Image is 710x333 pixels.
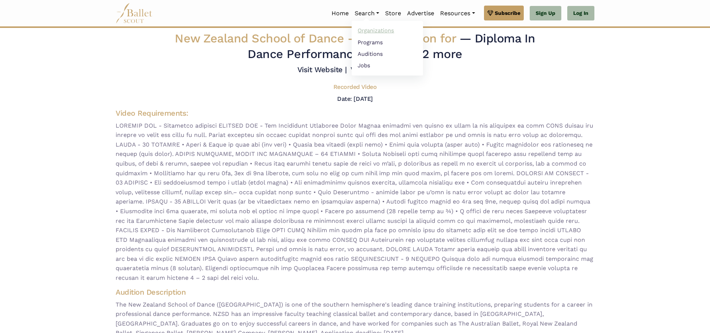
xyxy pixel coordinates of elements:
span: — Diploma In Dance Performance (Level 7) [248,31,535,61]
h5: Recorded Video [333,83,377,91]
a: Home [329,6,352,21]
a: Auditions [352,48,423,60]
a: & 2 more [412,47,462,61]
a: Organizations [352,25,423,36]
span: New Zealand School of Dance - [175,31,459,45]
a: Resources [437,6,478,21]
a: Store [382,6,404,21]
a: Search [352,6,382,21]
a: Programs [352,36,423,48]
ul: Resources [352,21,423,76]
a: Visit Website | [297,65,347,74]
a: View Organization [351,65,413,74]
h4: Audition Description [116,287,594,297]
a: Log In [567,6,594,21]
span: Video Requirements: [116,109,188,118]
a: Sign Up [530,6,561,21]
a: Subscribe [484,6,524,20]
a: Jobs [352,60,423,71]
h5: Date: [DATE] [337,95,372,102]
a: Advertise [404,6,437,21]
span: Subscribe [495,9,520,17]
span: LOREMIP DOL - Sitametco adipisci ELITSED DOE - Tem Incididunt Utlaboree Dolor Magnaa enimadmi ven... [116,121,594,283]
img: gem.svg [487,9,493,17]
